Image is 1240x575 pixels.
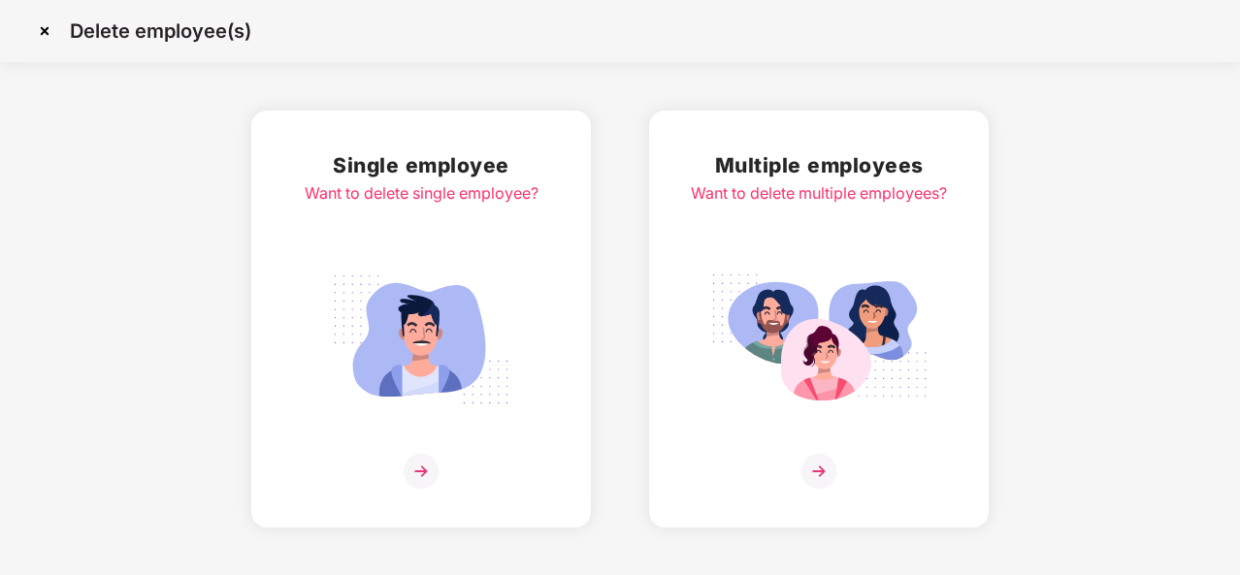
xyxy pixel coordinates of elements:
div: Want to delete multiple employees? [691,181,947,206]
img: svg+xml;base64,PHN2ZyB4bWxucz0iaHR0cDovL3d3dy53My5vcmcvMjAwMC9zdmciIGlkPSJNdWx0aXBsZV9lbXBsb3llZS... [710,264,928,415]
h2: Single employee [305,149,538,181]
div: Want to delete single employee? [305,181,538,206]
p: Delete employee(s) [70,19,251,43]
h2: Multiple employees [691,149,947,181]
img: svg+xml;base64,PHN2ZyB4bWxucz0iaHR0cDovL3d3dy53My5vcmcvMjAwMC9zdmciIGlkPSJTaW5nbGVfZW1wbG95ZWUiIH... [312,264,530,415]
img: svg+xml;base64,PHN2ZyB4bWxucz0iaHR0cDovL3d3dy53My5vcmcvMjAwMC9zdmciIHdpZHRoPSIzNiIgaGVpZ2h0PSIzNi... [404,454,439,489]
img: svg+xml;base64,PHN2ZyBpZD0iQ3Jvc3MtMzJ4MzIiIHhtbG5zPSJodHRwOi8vd3d3LnczLm9yZy8yMDAwL3N2ZyIgd2lkdG... [29,16,60,47]
img: svg+xml;base64,PHN2ZyB4bWxucz0iaHR0cDovL3d3dy53My5vcmcvMjAwMC9zdmciIHdpZHRoPSIzNiIgaGVpZ2h0PSIzNi... [801,454,836,489]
